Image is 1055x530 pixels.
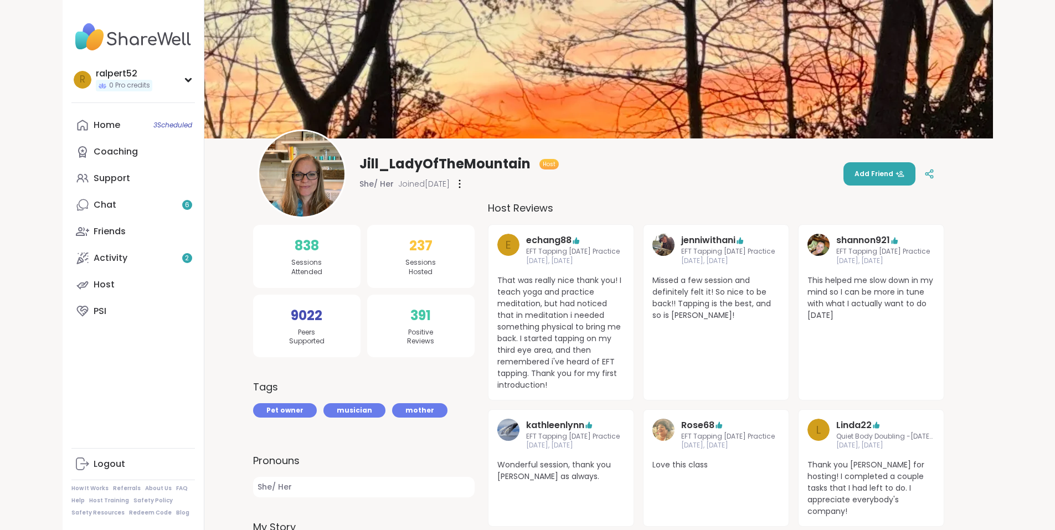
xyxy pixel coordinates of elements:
[807,419,830,451] a: L
[89,497,129,505] a: Host Training
[497,459,625,482] span: Wonderful session, thank you [PERSON_NAME] as always.
[129,509,172,517] a: Redeem Code
[807,234,830,266] a: shannon921
[185,200,189,210] span: 6
[652,234,675,256] img: jenniwithani
[359,178,394,189] span: She/ Her
[71,245,195,271] a: Activity2
[681,441,775,450] span: [DATE], [DATE]
[807,234,830,256] img: shannon921
[843,162,915,186] button: Add Friend
[253,477,475,497] span: She/ Her
[836,441,935,450] span: [DATE], [DATE]
[94,252,127,264] div: Activity
[497,419,519,441] img: kathleenlynn
[497,275,625,391] span: That was really nice thank you! I teach yoga and practice meditation, but had noticed that in med...
[405,405,434,415] span: mother
[409,236,433,256] span: 237
[185,254,189,263] span: 2
[113,485,141,492] a: Referrals
[291,258,322,277] span: Sessions Attended
[109,81,150,90] span: 0 Pro credits
[71,271,195,298] a: Host
[94,146,138,158] div: Coaching
[652,275,780,321] span: Missed a few session and definitely felt it! So nice to be back!! Tapping is the best, and so is ...
[94,458,125,470] div: Logout
[652,234,675,266] a: jenniwithani
[807,459,935,517] span: Thank you [PERSON_NAME] for hosting! I completed a couple tasks that I had left to do. I apprecia...
[681,432,775,441] span: EFT Tapping [DATE] Practice
[71,138,195,165] a: Coaching
[526,419,584,432] a: kathleenlynn
[176,509,189,517] a: Blog
[96,68,152,80] div: ralpert52
[543,160,555,168] span: Host
[71,192,195,218] a: Chat6
[681,234,735,247] a: jenniwithani
[398,178,450,189] span: Joined [DATE]
[526,234,572,247] a: echang88
[71,165,195,192] a: Support
[497,419,519,451] a: kathleenlynn
[176,485,188,492] a: FAQ
[526,441,620,450] span: [DATE], [DATE]
[94,225,126,238] div: Friends
[80,73,85,87] span: r
[681,256,775,266] span: [DATE], [DATE]
[836,256,930,266] span: [DATE], [DATE]
[652,459,780,471] span: Love this class
[816,421,821,438] span: L
[71,298,195,325] a: PSI
[71,218,195,245] a: Friends
[652,419,675,451] a: Rose68
[410,306,431,326] span: 391
[836,234,890,247] a: shannon921
[836,419,872,432] a: Linda22
[71,18,195,56] img: ShareWell Nav Logo
[94,279,115,291] div: Host
[145,485,172,492] a: About Us
[289,328,325,347] span: Peers Supported
[681,419,714,432] a: Rose68
[652,419,675,441] img: Rose68
[259,131,344,217] img: Jill_LadyOfTheMountain
[71,451,195,477] a: Logout
[253,453,475,468] label: Pronouns
[836,247,930,256] span: EFT Tapping [DATE] Practice
[295,236,319,256] span: 838
[71,509,125,517] a: Safety Resources
[526,432,620,441] span: EFT Tapping [DATE] Practice
[133,497,173,505] a: Safety Policy
[836,432,935,441] span: Quiet Body Doubling -[DATE] Evening
[807,275,935,321] span: This helped me slow down in my mind so I can be more in tune with what I actually want to do [DATE]
[359,155,531,173] span: Jill_LadyOfTheMountain
[337,405,372,415] span: musician
[153,121,192,130] span: 3 Scheduled
[94,305,106,317] div: PSI
[94,119,120,131] div: Home
[94,172,130,184] div: Support
[526,247,620,256] span: EFT Tapping [DATE] Practice
[71,112,195,138] a: Home3Scheduled
[405,258,436,277] span: Sessions Hosted
[505,236,511,253] span: e
[526,256,620,266] span: [DATE], [DATE]
[291,306,322,326] span: 9022
[681,247,775,256] span: EFT Tapping [DATE] Practice
[855,169,904,179] span: Add Friend
[94,199,116,211] div: Chat
[71,485,109,492] a: How It Works
[497,234,519,266] a: e
[266,405,303,415] span: Pet owner
[71,497,85,505] a: Help
[407,328,434,347] span: Positive Reviews
[253,379,278,394] h3: Tags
